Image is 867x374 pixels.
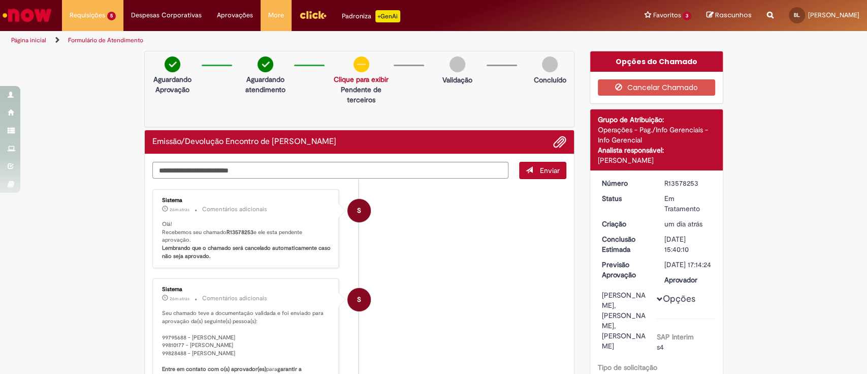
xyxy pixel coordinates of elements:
span: Requisições [70,10,105,20]
a: Clique para exibir [334,75,389,84]
p: Aguardando Aprovação [149,74,197,95]
small: Comentários adicionais [202,205,267,214]
img: ServiceNow [1,5,53,25]
time: 30/09/2025 16:14:35 [170,207,189,213]
dt: Número [594,178,657,188]
p: +GenAi [375,10,400,22]
img: circle-minus.png [354,56,369,72]
div: [DATE] 15:40:10 [664,234,712,254]
img: check-circle-green.png [165,56,180,72]
img: img-circle-grey.png [449,56,465,72]
button: Cancelar Chamado [598,79,715,96]
p: Aguardando atendimento [241,74,289,95]
dt: Aprovador [657,275,719,285]
span: Favoritos [653,10,681,20]
span: S [357,287,361,312]
span: Rascunhos [715,10,752,20]
span: 3 [683,12,691,20]
span: S [357,198,361,223]
img: img-circle-grey.png [542,56,558,72]
b: Tipo de solicitação [598,363,657,372]
a: Rascunhos [707,11,752,20]
span: s4 [657,342,664,352]
textarea: Digite sua mensagem aqui... [152,162,509,179]
div: System [347,288,371,311]
ul: Trilhas de página [8,31,570,50]
h2: Emissão/Devolução Encontro de Contas Fornecedor Histórico de tíquete [152,137,336,147]
span: BL [794,12,800,18]
div: Analista responsável: [598,145,715,155]
div: R13578253 [664,178,712,188]
button: Adicionar anexos [553,135,566,149]
span: [PERSON_NAME] [808,11,859,19]
b: Lembrando que o chamado será cancelado automaticamente caso não seja aprovado. [162,244,332,260]
a: Formulário de Atendimento [68,36,143,44]
span: 5 [107,12,116,20]
span: More [268,10,284,20]
div: System [347,199,371,222]
div: Padroniza [342,10,400,22]
div: Sistema [162,286,331,293]
img: click_logo_yellow_360x200.png [299,7,327,22]
small: Comentários adicionais [202,294,267,303]
p: Validação [442,75,472,85]
dt: Conclusão Estimada [594,234,657,254]
div: [PERSON_NAME], [PERSON_NAME], [PERSON_NAME] [602,290,649,351]
div: [PERSON_NAME] [598,155,715,165]
div: 29/09/2025 16:40:04 [664,219,712,229]
dt: Criação [594,219,657,229]
div: [DATE] 17:14:24 [664,260,712,270]
span: um dia atrás [664,219,702,228]
div: Em Tratamento [664,193,712,214]
div: Operações - Pag./Info Gerenciais - Info Gerencial [598,125,715,145]
div: Sistema [162,197,331,204]
a: Página inicial [11,36,46,44]
p: Olá! Recebemos seu chamado e ele esta pendente aprovação. [162,220,331,261]
span: Aprovações [217,10,253,20]
span: Enviar [540,166,560,175]
span: 26m atrás [170,296,189,302]
time: 30/09/2025 16:14:26 [170,296,189,302]
p: Pendente de terceiros [334,84,389,105]
div: Grupo de Atribuição: [598,114,715,125]
p: Concluído [534,75,566,85]
dt: Status [594,193,657,204]
div: Opções do Chamado [590,51,723,72]
button: Enviar [519,162,566,179]
img: check-circle-green.png [258,56,273,72]
time: 29/09/2025 16:40:04 [664,219,702,228]
b: Entre em contato com o(s) aprovador(es) [162,365,266,373]
span: 26m atrás [170,207,189,213]
dt: Previsão Aprovação [594,260,657,280]
b: SAP Interim [657,332,694,341]
b: R13578253 [227,228,253,236]
span: Despesas Corporativas [131,10,202,20]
